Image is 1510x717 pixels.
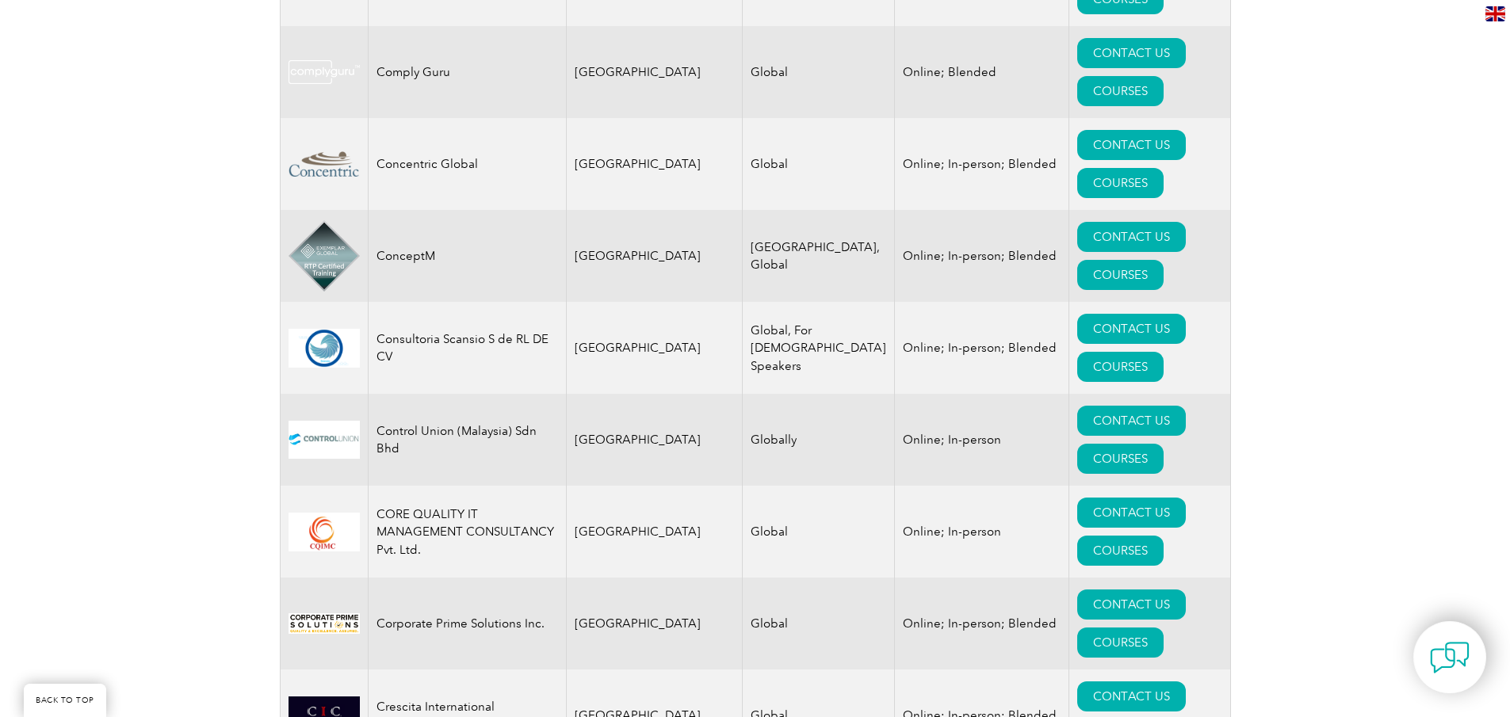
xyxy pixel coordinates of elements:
[1077,352,1164,382] a: COURSES
[289,613,360,634] img: 12b7c7c5-1696-ea11-a812-000d3ae11abd-logo.jpg
[289,145,360,184] img: 0538ab2e-7ebf-ec11-983f-002248d3b10e-logo.png
[1077,38,1186,68] a: CONTACT US
[743,26,895,118] td: Global
[895,118,1069,210] td: Online; In-person; Blended
[566,578,743,669] td: [GEOGRAPHIC_DATA]
[895,26,1069,118] td: Online; Blended
[566,394,743,486] td: [GEOGRAPHIC_DATA]
[1077,168,1164,198] a: COURSES
[1077,444,1164,474] a: COURSES
[743,578,895,669] td: Global
[1077,406,1186,436] a: CONTACT US
[895,578,1069,669] td: Online; In-person; Blended
[1077,260,1164,290] a: COURSES
[24,684,106,717] a: BACK TO TOP
[1077,314,1186,344] a: CONTACT US
[1077,498,1186,528] a: CONTACT US
[368,26,566,118] td: Comply Guru
[289,513,360,551] img: d55caf2d-1539-eb11-a813-000d3a79722d-logo.jpg
[1077,222,1186,252] a: CONTACT US
[743,210,895,302] td: [GEOGRAPHIC_DATA], Global
[1430,638,1470,677] img: contact-chat.png
[289,421,360,459] img: 534ecdca-dfff-ed11-8f6c-00224814fd52-logo.jpg
[1077,627,1164,658] a: COURSES
[895,394,1069,486] td: Online; In-person
[566,210,743,302] td: [GEOGRAPHIC_DATA]
[289,220,360,292] img: 4db1980e-d9a0-ee11-be37-00224893a058-logo.png
[743,486,895,578] td: Global
[368,394,566,486] td: Control Union (Malaysia) Sdn Bhd
[289,60,360,84] img: 0008736f-6a85-ea11-a811-000d3ae11abd-logo.png
[368,486,566,578] td: CORE QUALITY IT MANAGEMENT CONSULTANCY Pvt. Ltd.
[895,486,1069,578] td: Online; In-person
[566,26,743,118] td: [GEOGRAPHIC_DATA]
[1077,589,1186,620] a: CONTACT US
[743,302,895,394] td: Global, For [DEMOGRAPHIC_DATA] Speakers
[368,210,566,302] td: ConceptM
[743,118,895,210] td: Global
[1077,536,1164,566] a: COURSES
[1485,6,1505,21] img: en
[1077,76,1164,106] a: COURSES
[566,302,743,394] td: [GEOGRAPHIC_DATA]
[566,486,743,578] td: [GEOGRAPHIC_DATA]
[1077,681,1186,711] a: CONTACT US
[1077,130,1186,160] a: CONTACT US
[895,210,1069,302] td: Online; In-person; Blended
[743,394,895,486] td: Globally
[289,329,360,368] img: 6dc0da95-72c5-ec11-a7b6-002248d3b1f1-logo.png
[566,118,743,210] td: [GEOGRAPHIC_DATA]
[895,302,1069,394] td: Online; In-person; Blended
[368,118,566,210] td: Concentric Global
[368,302,566,394] td: Consultoria Scansio S de RL DE CV
[368,578,566,669] td: Corporate Prime Solutions Inc.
